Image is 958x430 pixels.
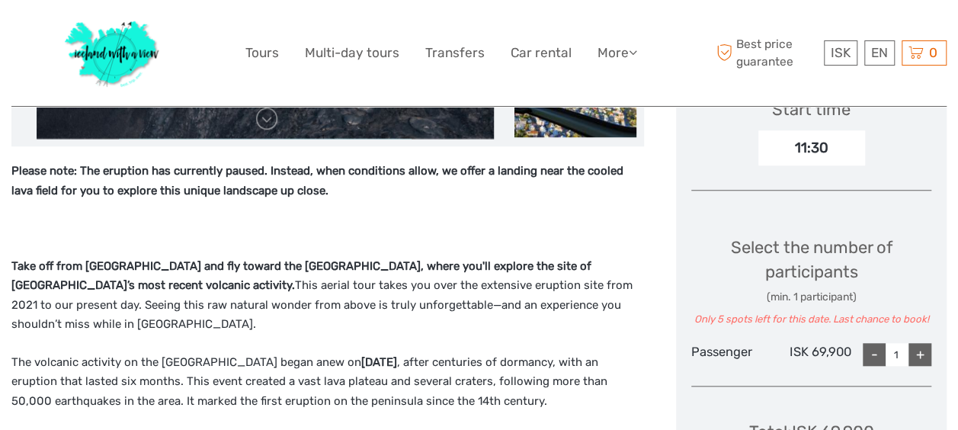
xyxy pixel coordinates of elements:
[863,343,886,366] div: -
[758,130,865,165] div: 11:30
[21,27,172,39] p: We're away right now. Please check back later!
[927,45,940,60] span: 0
[831,45,851,60] span: ISK
[713,36,820,69] span: Best price guarantee
[908,343,931,366] div: +
[245,42,279,64] a: Tours
[771,343,851,366] div: ISK 69,900
[11,164,623,197] strong: Please note: The eruption has currently paused. Instead, when conditions allow, we offer a landin...
[598,42,637,64] a: More
[691,313,931,327] div: Only 5 spots left for this date. Last chance to book!
[11,259,591,293] strong: Take off from [GEOGRAPHIC_DATA] and fly toward the [GEOGRAPHIC_DATA], where you'll explore the si...
[361,355,397,369] strong: [DATE]
[11,353,644,412] p: The volcanic activity on the [GEOGRAPHIC_DATA] began anew on , after centuries of dormancy, with ...
[864,40,895,66] div: EN
[57,11,168,95] img: 1077-ca632067-b948-436b-9c7a-efe9894e108b_logo_big.jpg
[511,42,572,64] a: Car rental
[425,42,485,64] a: Transfers
[691,343,771,366] div: Passenger
[305,42,399,64] a: Multi-day tours
[11,257,644,335] p: This aerial tour takes you over the extensive eruption site from 2021 to our present day. Seeing ...
[691,236,931,327] div: Select the number of participants
[175,24,194,42] button: Open LiveChat chat widget
[691,290,931,305] div: (min. 1 participant)
[772,98,851,121] div: Start time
